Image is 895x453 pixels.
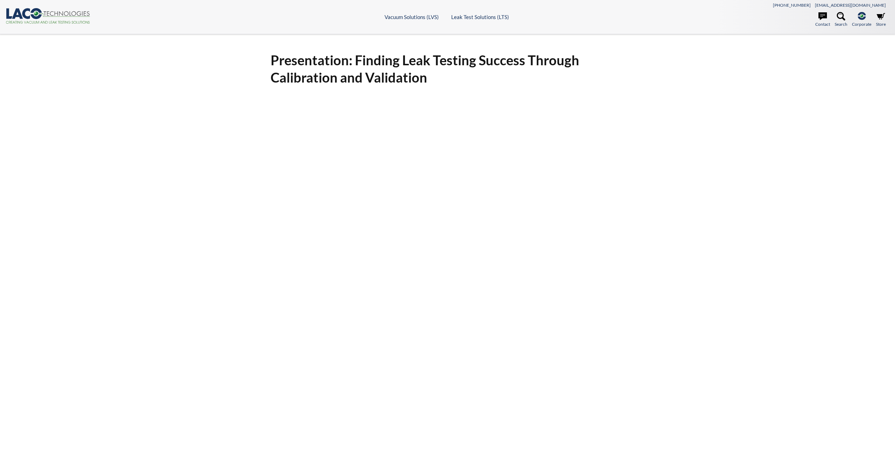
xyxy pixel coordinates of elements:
[876,12,886,28] a: Store
[271,52,624,86] h1: Presentation: Finding Leak Testing Success Through Calibration and Validation
[385,14,439,20] a: Vacuum Solutions (LVS)
[773,2,811,8] a: [PHONE_NUMBER]
[451,14,509,20] a: Leak Test Solutions (LTS)
[815,2,886,8] a: [EMAIL_ADDRESS][DOMAIN_NAME]
[835,12,847,28] a: Search
[815,12,830,28] a: Contact
[852,21,871,28] span: Corporate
